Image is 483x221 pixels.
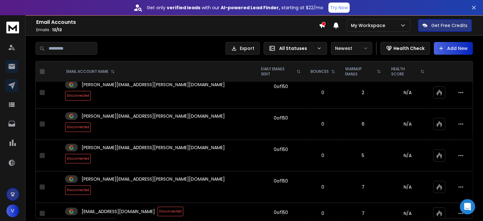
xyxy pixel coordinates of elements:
td: 2 [340,45,386,77]
div: 0 of 150 [273,209,288,216]
p: [PERSON_NAME][EMAIL_ADDRESS][PERSON_NAME][DOMAIN_NAME] [82,81,225,88]
p: N/A [390,121,426,127]
p: [PERSON_NAME][EMAIL_ADDRESS][PERSON_NAME][DOMAIN_NAME] [82,113,225,119]
td: 2 [340,77,386,108]
p: All Statuses [279,45,314,52]
p: 0 [309,152,336,159]
div: 0 of 150 [273,83,288,90]
div: 0 of 150 [273,178,288,184]
p: Emails : [36,27,319,32]
td: 5 [340,140,386,171]
div: Open Intercom Messenger [460,199,475,214]
p: [PERSON_NAME][EMAIL_ADDRESS][PERSON_NAME][DOMAIN_NAME] [82,176,225,182]
p: N/A [390,210,426,217]
button: V [6,204,19,217]
p: 0 [309,121,336,127]
img: logo [6,22,19,33]
p: My Workspace [351,22,388,29]
p: [PERSON_NAME][EMAIL_ADDRESS][PERSON_NAME][DOMAIN_NAME] [82,144,225,151]
div: 0 of 150 [273,146,288,153]
p: Try Now [330,4,348,11]
button: Export [225,42,260,55]
p: Get only with our starting at $22/mo [147,4,323,11]
p: DAILY EMAILS SENT [261,66,294,77]
button: Health Check [380,42,430,55]
p: N/A [390,184,426,190]
button: Add New [434,42,473,55]
p: N/A [390,89,426,96]
td: 6 [340,108,386,140]
p: HEALTH SCORE [391,66,418,77]
strong: AI-powered Lead Finder, [221,4,280,11]
p: N/A [390,152,426,159]
span: Disconnected [65,91,91,100]
button: Try Now [328,3,350,13]
div: EMAIL ACCOUNT NAME [66,69,115,74]
span: Disconnected [158,207,183,216]
div: 0 of 150 [273,115,288,121]
p: 0 [309,184,336,190]
span: 12 / 12 [52,27,62,32]
p: [EMAIL_ADDRESS][DOMAIN_NAME] [82,208,155,215]
p: 0 [309,210,336,217]
p: BOUNCES [311,69,329,74]
span: Disconnected [65,122,91,132]
h1: Email Accounts [36,18,319,26]
td: 7 [340,171,386,203]
p: Get Free Credits [431,22,467,29]
p: N/A [390,58,426,64]
p: WARMUP EMAILS [345,66,375,77]
span: Disconnected [65,185,91,195]
button: Newest [331,42,372,55]
span: Disconnected [65,154,91,163]
p: 0 [309,58,336,64]
p: Health Check [393,45,425,52]
p: 0 [309,89,336,96]
button: Get Free Credits [418,19,472,32]
strong: verified leads [167,4,200,11]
